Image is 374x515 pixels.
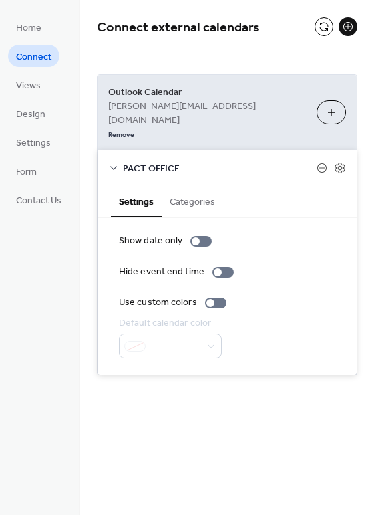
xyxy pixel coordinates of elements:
span: Connect [16,50,51,64]
a: Connect [8,45,59,67]
span: Remove [108,130,134,140]
a: Home [8,16,49,38]
span: PACT OFFICE [123,162,317,176]
span: Home [16,21,41,35]
a: Views [8,74,49,96]
span: Views [16,79,41,93]
a: Form [8,160,45,182]
button: Categories [162,185,223,216]
span: Connect external calendars [97,15,260,41]
div: Default calendar color [119,316,219,330]
span: Outlook Calendar [108,86,306,100]
a: Settings [8,131,59,153]
span: Contact Us [16,194,61,208]
button: Settings [111,185,162,217]
span: Design [16,108,45,122]
div: Hide event end time [119,265,204,279]
div: Use custom colors [119,296,197,310]
div: Show date only [119,234,182,248]
a: Contact Us [8,189,69,211]
span: Settings [16,136,51,150]
span: [PERSON_NAME][EMAIL_ADDRESS][DOMAIN_NAME] [108,100,306,128]
span: Form [16,165,37,179]
a: Design [8,102,53,124]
